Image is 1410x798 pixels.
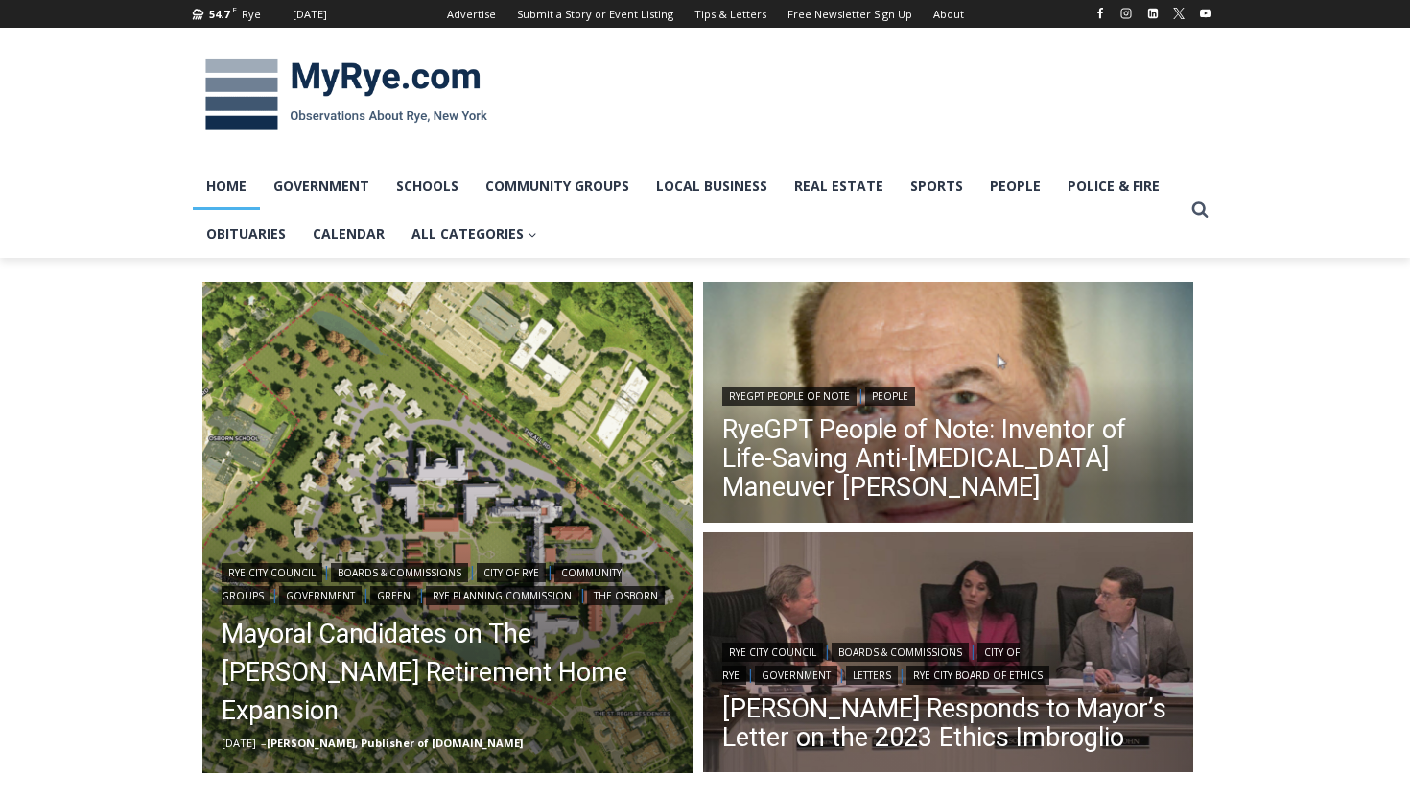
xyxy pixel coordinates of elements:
[193,162,1183,259] nav: Primary Navigation
[976,162,1054,210] a: People
[1183,193,1217,227] button: View Search Form
[222,615,674,730] a: Mayoral Candidates on The [PERSON_NAME] Retirement Home Expansion
[1194,2,1217,25] a: YouTube
[1115,2,1138,25] a: Instagram
[260,162,383,210] a: Government
[722,643,1020,685] a: City of Rye
[897,162,976,210] a: Sports
[472,162,643,210] a: Community Groups
[279,586,362,605] a: Government
[426,586,578,605] a: Rye Planning Commission
[865,387,915,406] a: People
[222,559,674,605] div: | | | | | | |
[722,639,1175,685] div: | | | | |
[846,666,898,685] a: Letters
[267,736,523,750] a: [PERSON_NAME], Publisher of [DOMAIN_NAME]
[222,563,322,582] a: Rye City Council
[398,210,551,258] a: All Categories
[703,282,1194,528] img: (PHOTO: Inventor of Life-Saving Anti-Choking Maneuver Dr. Henry Heimlich. Source: Henry J. Heimli...
[383,162,472,210] a: Schools
[722,643,823,662] a: Rye City Council
[222,736,256,750] time: [DATE]
[261,736,267,750] span: –
[232,4,237,14] span: F
[1089,2,1112,25] a: Facebook
[906,666,1049,685] a: Rye City Board of Ethics
[202,282,693,773] a: Read More Mayoral Candidates on The Osborn Retirement Home Expansion
[193,45,500,145] img: MyRye.com
[1167,2,1190,25] a: X
[411,223,537,245] span: All Categories
[722,383,1175,406] div: |
[209,7,229,21] span: 54.7
[832,643,969,662] a: Boards & Commissions
[193,162,260,210] a: Home
[722,387,857,406] a: RyeGPT People of Note
[703,532,1194,778] a: Read More Henderson Responds to Mayor’s Letter on the 2023 Ethics Imbroglio
[722,694,1175,752] a: [PERSON_NAME] Responds to Mayor’s Letter on the 2023 Ethics Imbroglio
[202,282,693,773] img: (PHOTO: Illustrative plan of The Osborn's proposed site plan from the July 10, 2025 planning comm...
[242,6,261,23] div: Rye
[755,666,837,685] a: Government
[1141,2,1164,25] a: Linkedin
[722,415,1175,502] a: RyeGPT People of Note: Inventor of Life-Saving Anti-[MEDICAL_DATA] Maneuver [PERSON_NAME]
[299,210,398,258] a: Calendar
[370,586,417,605] a: Green
[703,532,1194,778] img: (PHOTO: Councilmembers Bill Henderson, Julie Souza and Mayor Josh Cohn during the City Council me...
[703,282,1194,528] a: Read More RyeGPT People of Note: Inventor of Life-Saving Anti-Choking Maneuver Dr. Henry Heimlich
[331,563,468,582] a: Boards & Commissions
[587,586,665,605] a: The Osborn
[293,6,327,23] div: [DATE]
[477,563,546,582] a: City of Rye
[643,162,781,210] a: Local Business
[781,162,897,210] a: Real Estate
[193,210,299,258] a: Obituaries
[1054,162,1173,210] a: Police & Fire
